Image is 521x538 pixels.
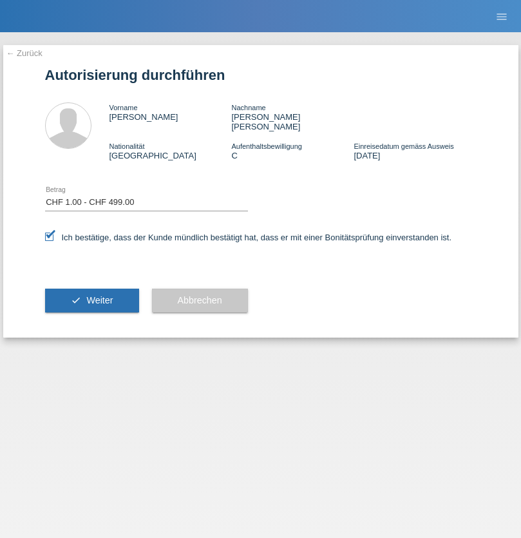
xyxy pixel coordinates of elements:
[109,104,138,111] span: Vorname
[71,295,81,305] i: check
[231,142,301,150] span: Aufenthaltsbewilligung
[178,295,222,305] span: Abbrechen
[45,233,452,242] label: Ich bestätige, dass der Kunde mündlich bestätigt hat, dass er mit einer Bonitätsprüfung einversta...
[495,10,508,23] i: menu
[6,48,43,58] a: ← Zurück
[231,102,354,131] div: [PERSON_NAME] [PERSON_NAME]
[231,104,265,111] span: Nachname
[231,141,354,160] div: C
[152,289,248,313] button: Abbrechen
[489,12,515,20] a: menu
[109,102,232,122] div: [PERSON_NAME]
[86,295,113,305] span: Weiter
[45,67,477,83] h1: Autorisierung durchführen
[109,142,145,150] span: Nationalität
[45,289,139,313] button: check Weiter
[109,141,232,160] div: [GEOGRAPHIC_DATA]
[354,142,453,150] span: Einreisedatum gemäss Ausweis
[354,141,476,160] div: [DATE]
